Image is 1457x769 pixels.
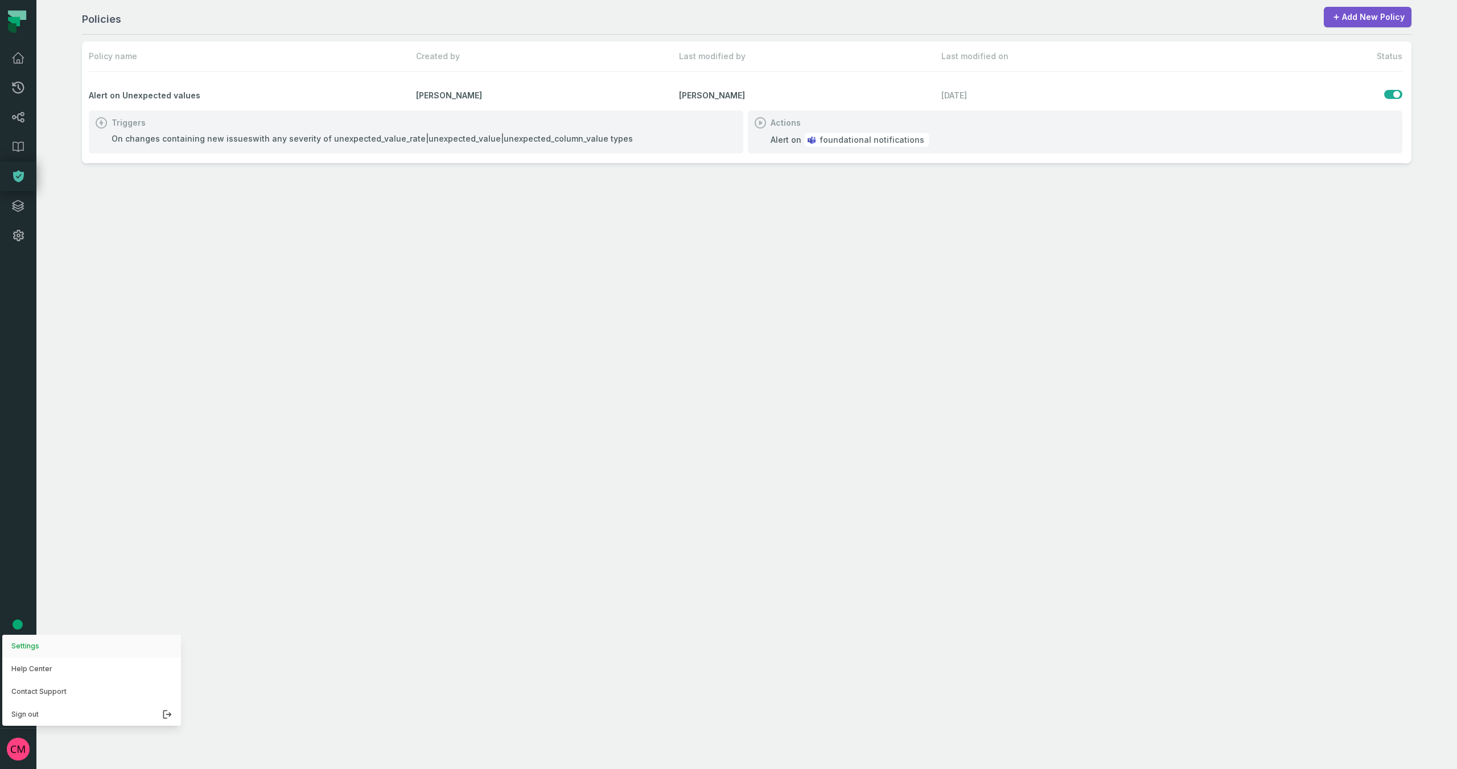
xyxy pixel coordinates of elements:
span: Last modified by [679,51,937,62]
h1: Triggers [112,117,146,129]
div: avatar of Collin Marsden [2,635,181,726]
h1: Policies [82,11,121,27]
span: Alert on [771,134,801,146]
span: [PERSON_NAME] [416,90,674,101]
a: Add New Policy [1324,7,1411,27]
a: Help Center [2,658,181,680]
span: Policy name [89,51,411,62]
div: On changes containing new issues with any severity of unexpected_value_rate|unexpected_value|unex... [112,133,633,144]
span: Alert on Unexpected values [89,90,411,101]
button: Sign out [2,703,181,726]
span: Last modified on [941,51,1200,62]
img: avatar of Collin Marsden [7,738,30,760]
relative-time: Sep 1, 2025, 7:38 AM MDT [941,90,1200,101]
button: Settings [2,635,181,658]
h1: Actions [771,117,801,129]
span: Created by [416,51,674,62]
a: Contact Support [2,680,181,703]
span: foundational notifications [820,134,924,146]
span: [PERSON_NAME] [679,90,937,101]
span: Status [1338,51,1402,62]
